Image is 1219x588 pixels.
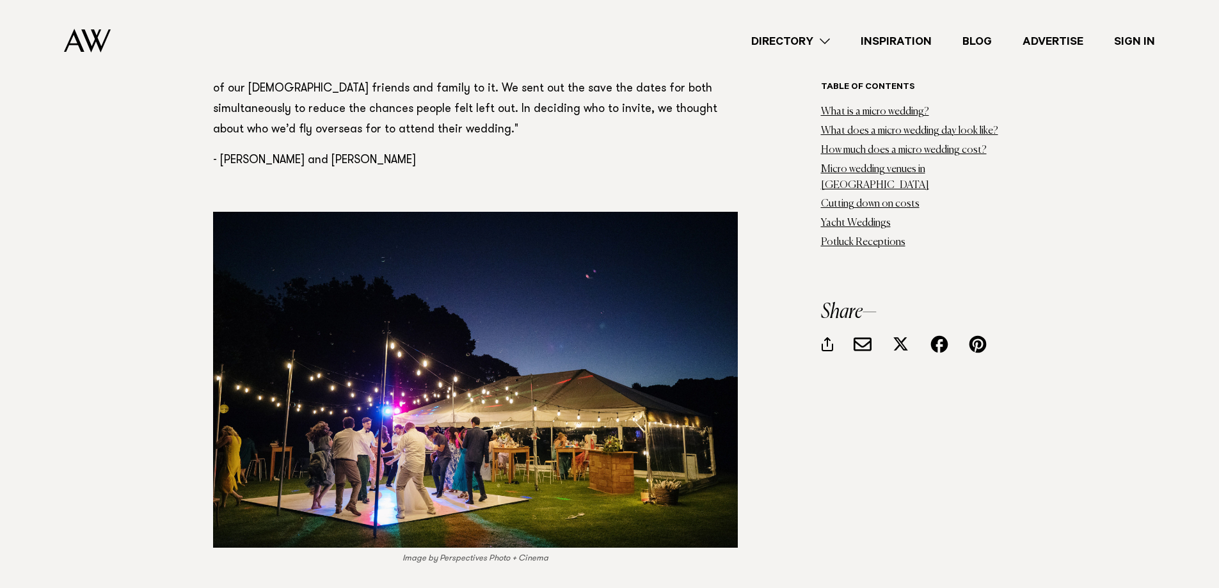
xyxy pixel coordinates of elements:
h3: Share [821,302,1007,322]
a: Inspiration [845,33,947,50]
a: Yacht Weddings [821,218,891,228]
p: - [PERSON_NAME] and [PERSON_NAME] [213,150,738,171]
a: Blog [947,33,1007,50]
a: Potluck Receptions [821,237,905,248]
a: Sign In [1099,33,1170,50]
a: Micro wedding venues in [GEOGRAPHIC_DATA] [821,164,929,191]
a: How much does a micro wedding cost? [821,145,987,155]
img: Auckland Weddings Logo [64,29,111,52]
a: What is a micro wedding? [821,107,929,117]
p: "If you can afford it, throw a separate party later on and invite everyone. About three months af... [213,38,738,140]
a: Advertise [1007,33,1099,50]
em: Image by Perspectives Photo + Cinema [402,554,548,562]
a: What does a micro wedding day look like? [821,126,998,136]
h6: Table of contents [821,82,1007,94]
a: Directory [736,33,845,50]
a: Cutting down on costs [821,199,920,209]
